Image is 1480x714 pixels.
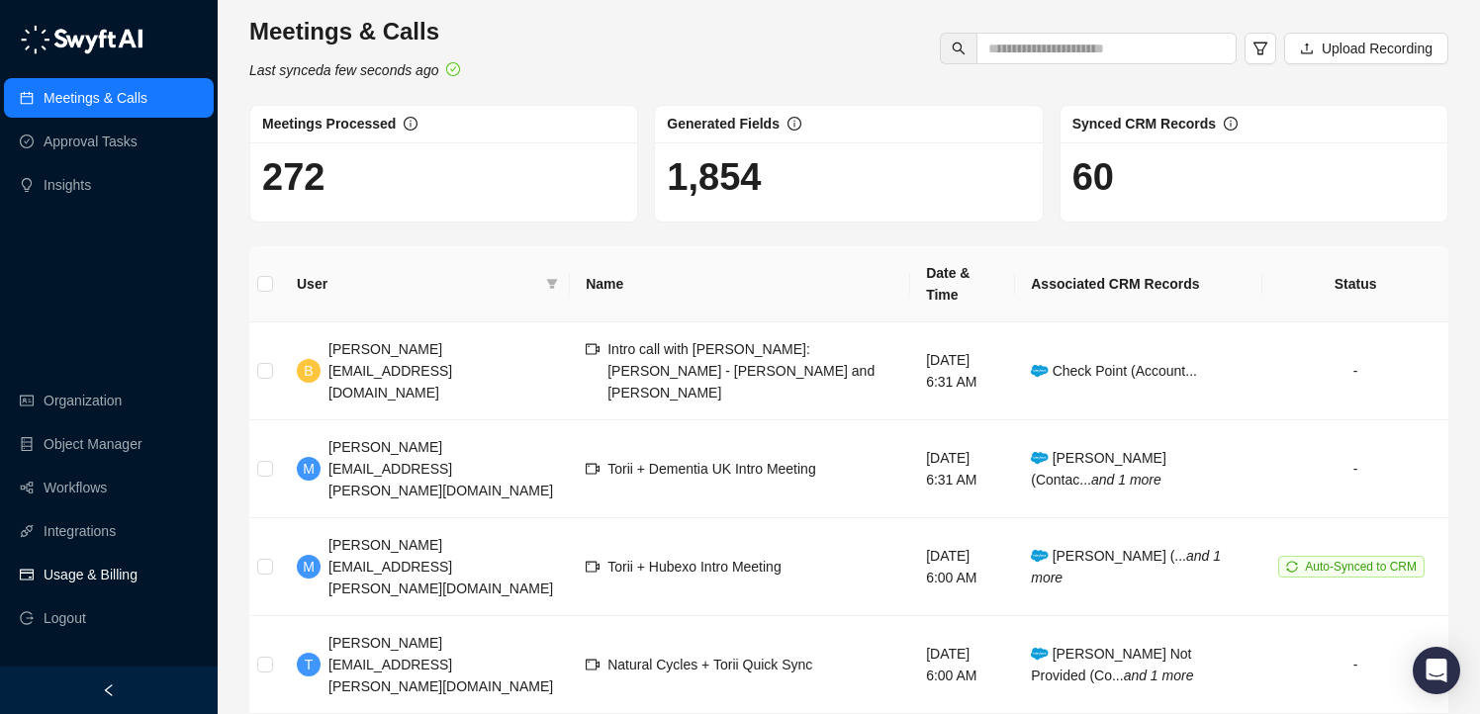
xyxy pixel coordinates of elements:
[667,116,780,132] span: Generated Fields
[262,154,625,200] h1: 272
[44,122,138,161] a: Approval Tasks
[297,273,538,295] span: User
[1252,41,1268,56] span: filter
[1031,548,1221,585] i: and 1 more
[262,116,396,132] span: Meetings Processed
[910,518,1015,616] td: [DATE] 6:00 AM
[607,559,781,575] span: Torii + Hubexo Intro Meeting
[20,25,143,54] img: logo-05li4sbe.png
[44,381,122,420] a: Organization
[328,341,452,401] span: [PERSON_NAME][EMAIL_ADDRESS][DOMAIN_NAME]
[1262,246,1448,322] th: Status
[20,611,34,625] span: logout
[44,78,147,118] a: Meetings & Calls
[44,165,91,205] a: Insights
[44,511,116,551] a: Integrations
[1124,668,1194,683] i: and 1 more
[542,269,562,299] span: filter
[446,62,460,76] span: check-circle
[404,117,417,131] span: info-circle
[328,635,553,694] span: [PERSON_NAME][EMAIL_ADDRESS][PERSON_NAME][DOMAIN_NAME]
[1322,38,1433,59] span: Upload Recording
[607,341,875,401] span: Intro call with [PERSON_NAME]: [PERSON_NAME] - [PERSON_NAME] and [PERSON_NAME]
[1031,646,1193,683] span: [PERSON_NAME] Not Provided (Co...
[607,657,812,672] span: Natural Cycles + Torii Quick Sync
[1072,116,1216,132] span: Synced CRM Records
[249,62,438,78] i: Last synced a few seconds ago
[570,246,910,322] th: Name
[44,468,107,507] a: Workflows
[1072,154,1435,200] h1: 60
[607,461,815,477] span: Torii + Dementia UK Intro Meeting
[1305,560,1417,574] span: Auto-Synced to CRM
[1262,420,1448,518] td: -
[910,246,1015,322] th: Date & Time
[304,360,313,382] span: B
[1284,33,1448,64] button: Upload Recording
[44,424,142,464] a: Object Manager
[1300,42,1314,55] span: upload
[1031,363,1197,379] span: Check Point (Account...
[328,537,553,596] span: [PERSON_NAME][EMAIL_ADDRESS][PERSON_NAME][DOMAIN_NAME]
[1091,472,1161,488] i: and 1 more
[1262,322,1448,420] td: -
[952,42,966,55] span: search
[910,420,1015,518] td: [DATE] 6:31 AM
[1286,561,1298,573] span: sync
[1224,117,1238,131] span: info-circle
[1413,647,1460,694] div: Open Intercom Messenger
[910,616,1015,714] td: [DATE] 6:00 AM
[1031,450,1166,488] span: [PERSON_NAME] (Contac...
[102,683,116,697] span: left
[303,556,315,578] span: M
[249,16,460,47] h3: Meetings & Calls
[667,154,1030,200] h1: 1,854
[1031,548,1221,585] span: [PERSON_NAME] (...
[586,342,600,356] span: video-camera
[546,278,558,290] span: filter
[586,560,600,574] span: video-camera
[44,555,138,594] a: Usage & Billing
[303,458,315,480] span: M
[910,322,1015,420] td: [DATE] 6:31 AM
[787,117,801,131] span: info-circle
[1262,616,1448,714] td: -
[328,439,553,498] span: [PERSON_NAME][EMAIL_ADDRESS][PERSON_NAME][DOMAIN_NAME]
[44,598,86,638] span: Logout
[586,658,600,671] span: video-camera
[305,654,314,675] span: T
[1015,246,1262,322] th: Associated CRM Records
[586,462,600,476] span: video-camera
